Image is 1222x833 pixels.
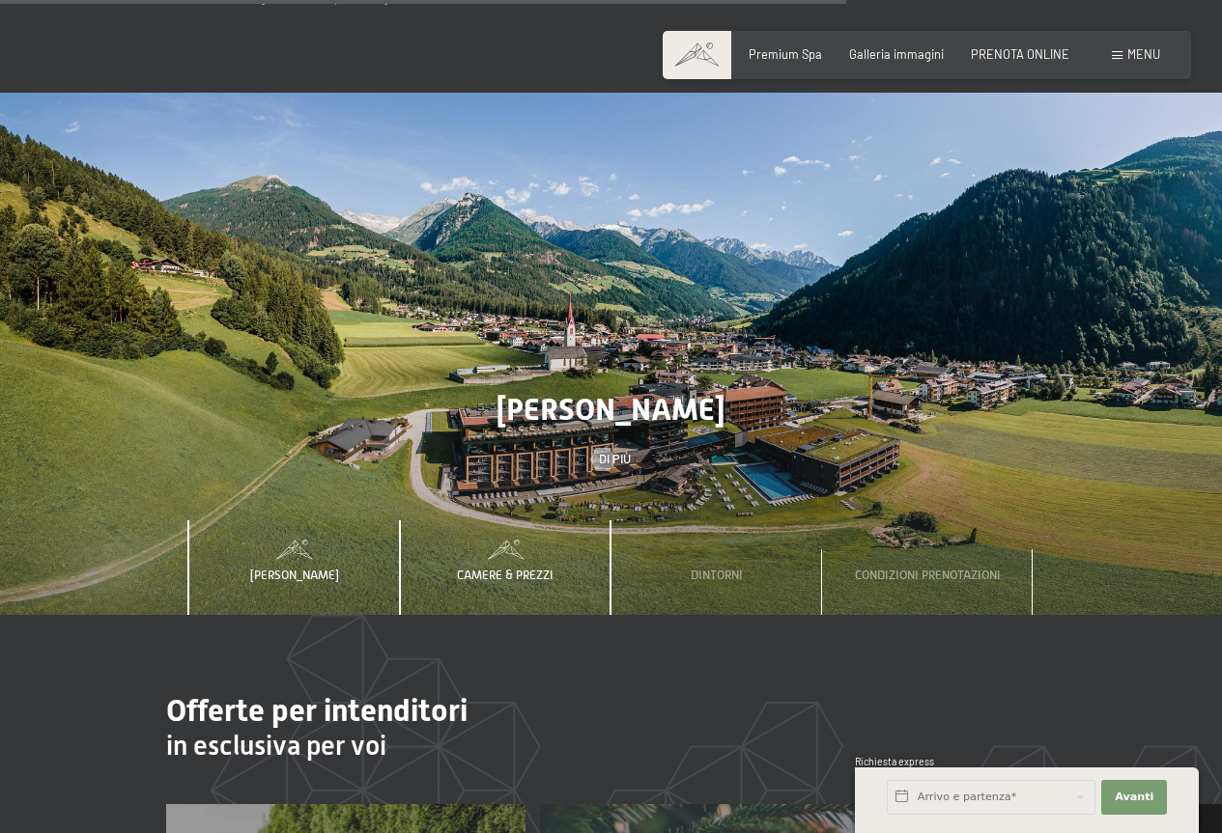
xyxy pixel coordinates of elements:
span: [PERSON_NAME] [250,568,339,582]
span: Camere & Prezzi [457,568,554,582]
span: Menu [1127,46,1160,62]
span: Condizioni prenotazioni [855,568,1001,582]
button: Avanti [1101,780,1167,815]
span: Offerte per intenditori [166,692,468,729]
a: Premium Spa [749,46,822,62]
a: Di più [591,451,631,468]
span: in esclusiva per voi [166,730,386,762]
a: Galleria immagini [849,46,944,62]
span: Di più [599,451,631,468]
a: PRENOTA ONLINE [971,46,1069,62]
span: Dintorni [691,568,743,582]
span: [PERSON_NAME] [497,391,725,428]
span: Richiesta express [855,756,934,767]
span: Avanti [1115,790,1153,805]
